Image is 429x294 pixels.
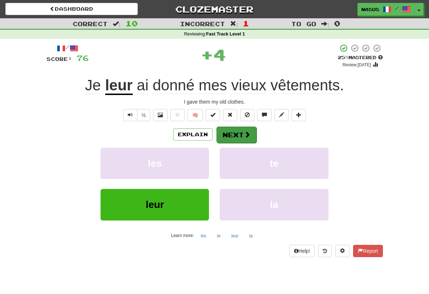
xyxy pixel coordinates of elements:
[148,158,162,169] span: les
[122,109,151,121] div: Text-to-speech controls
[47,44,89,53] div: /
[240,109,254,121] button: Ignore sentence (alt+i)
[171,233,194,238] small: Learn more:
[213,231,225,241] button: te
[170,109,185,121] button: Favorite sentence (alt+f)
[361,6,379,13] span: Nasus
[338,54,383,61] div: Mastered
[270,199,278,210] span: la
[274,109,289,121] button: Edit sentence (alt+d)
[5,3,138,15] a: Dashboard
[270,158,279,169] span: te
[338,54,348,60] span: 25 %
[113,21,121,27] span: :
[395,6,399,11] span: /
[213,46,226,63] span: 4
[187,109,203,121] button: 🧠
[199,77,227,94] span: mes
[123,109,137,121] button: Play sentence audio (ctl+space)
[243,19,249,28] span: 1
[153,109,167,121] button: Show image (alt+x)
[231,77,266,94] span: vieux
[334,19,340,28] span: 0
[126,19,138,28] span: 10
[342,62,371,67] small: Review: [DATE]
[206,32,245,37] strong: Fast Track Level 1
[220,189,328,220] button: la
[220,148,328,179] button: te
[47,98,383,105] div: I gave them my old clothes.
[318,245,332,257] button: Round history (alt+y)
[180,20,225,27] span: Incorrect
[270,77,340,94] span: vêtements
[137,109,151,121] button: ½
[101,148,209,179] button: les
[85,77,101,94] span: Je
[153,77,195,94] span: donné
[321,21,329,27] span: :
[216,127,257,143] button: Next
[245,231,257,241] button: la
[257,109,272,121] button: Discuss sentence (alt+u)
[101,189,209,220] button: leur
[137,77,148,94] span: ai
[148,3,281,15] a: Clozemaster
[223,109,237,121] button: Reset to 0% Mastered (alt+r)
[173,128,213,141] button: Explain
[197,231,210,241] button: les
[206,109,220,121] button: Set this sentence to 100% Mastered (alt+m)
[146,199,164,210] span: leur
[133,77,344,94] span: .
[230,21,238,27] span: :
[357,3,415,16] a: Nasus /
[292,109,306,121] button: Add to collection (alt+a)
[73,20,108,27] span: Correct
[228,231,243,241] button: leur
[291,20,316,27] span: To go
[105,77,133,95] u: leur
[201,44,213,65] span: +
[289,245,315,257] button: Help!
[353,245,382,257] button: Report
[47,56,72,62] span: Score:
[77,53,89,62] span: 76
